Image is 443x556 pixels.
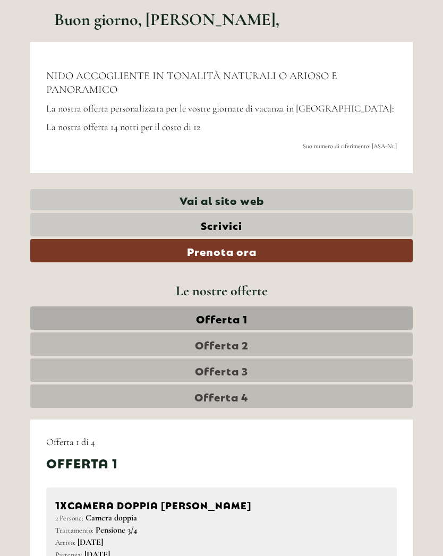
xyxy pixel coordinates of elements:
[195,337,249,352] span: Offerta 2
[46,70,337,96] span: NIDO ACCOGLIENTE IN TONALITÀ NATURALI O ARIOSO E PANORAMICO
[55,497,388,512] div: Camera doppia [PERSON_NAME]
[86,512,137,523] b: Camera doppia
[54,10,279,29] h1: Buon giorno, [PERSON_NAME],
[55,538,75,547] small: Arrivo:
[55,514,83,523] small: 2 Persone:
[46,436,95,448] span: Offerta 1 di 4
[196,311,248,326] span: Offerta 1
[46,102,394,114] span: La nostra offerta personalizzata per le vostre giornate di vacanza in [GEOGRAPHIC_DATA]:
[30,213,413,236] a: Scrivici
[78,537,103,548] b: [DATE]
[194,389,249,404] span: Offerta 4
[288,275,351,298] button: Invia
[8,29,147,61] div: Buon giorno, come possiamo aiutarla?
[30,239,413,262] a: Prenota ora
[46,121,200,133] span: La nostra offerta 14 notti per il costo di 12
[156,8,194,26] div: [DATE]
[55,526,93,535] small: Trattamento:
[55,497,67,511] b: 1x
[303,142,397,150] span: Suo numero di riferimento: [ASA-Nr.]
[16,31,142,39] div: [GEOGRAPHIC_DATA]
[96,525,137,535] b: Pensione 3/4
[16,52,142,59] small: 18:16
[30,189,413,211] a: Vai al sito web
[30,281,413,301] div: Le nostre offerte
[195,363,248,378] span: Offerta 3
[46,454,118,472] div: Offerta 1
